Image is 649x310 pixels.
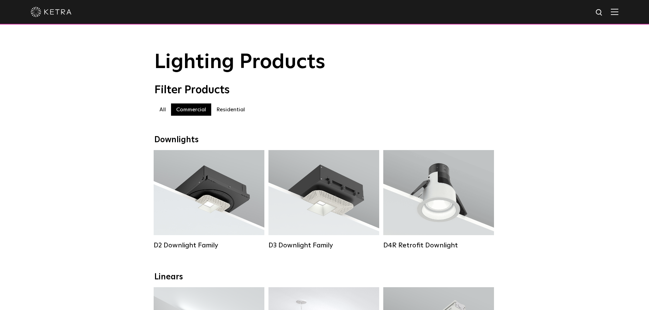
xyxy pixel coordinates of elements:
img: search icon [595,9,604,17]
a: D2 Downlight Family Lumen Output:1200Colors:White / Black / Gloss Black / Silver / Bronze / Silve... [154,150,264,249]
img: ketra-logo-2019-white [31,7,72,17]
label: All [154,103,171,116]
img: Hamburger%20Nav.svg [611,9,618,15]
span: Lighting Products [154,52,325,72]
div: D2 Downlight Family [154,241,264,249]
a: D4R Retrofit Downlight Lumen Output:800Colors:White / BlackBeam Angles:15° / 25° / 40° / 60°Watta... [383,150,494,249]
label: Commercial [171,103,211,116]
div: Downlights [154,135,495,145]
div: D4R Retrofit Downlight [383,241,494,249]
div: Linears [154,272,495,282]
a: D3 Downlight Family Lumen Output:700 / 900 / 1100Colors:White / Black / Silver / Bronze / Paintab... [268,150,379,249]
label: Residential [211,103,250,116]
div: Filter Products [154,84,495,97]
div: D3 Downlight Family [268,241,379,249]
